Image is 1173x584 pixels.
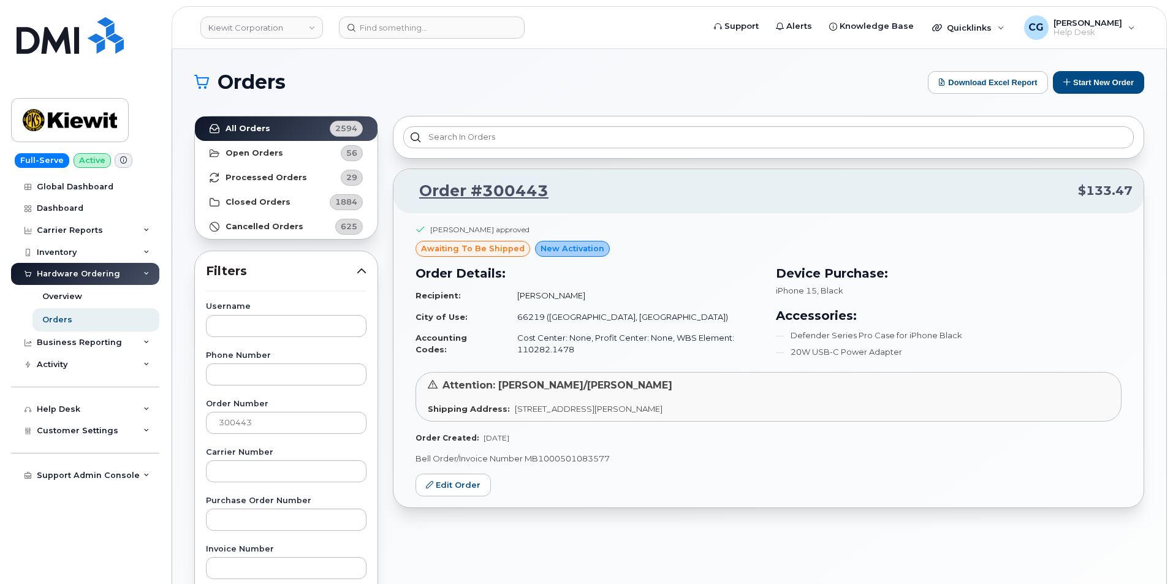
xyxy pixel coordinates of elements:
span: $133.47 [1078,182,1133,200]
strong: City of Use: [416,312,468,322]
label: Purchase Order Number [206,497,366,505]
h3: Device Purchase: [776,264,1122,283]
span: [DATE] [484,433,509,442]
td: [PERSON_NAME] [506,285,761,306]
div: [PERSON_NAME] approved [430,224,530,235]
li: Defender Series Pro Case for iPhone Black [776,330,1122,341]
span: iPhone 15 [776,286,817,295]
a: All Orders2594 [195,116,378,141]
strong: Cancelled Orders [226,222,303,232]
label: Carrier Number [206,449,366,457]
span: 56 [346,147,357,159]
a: Order #300443 [404,180,549,202]
span: 625 [341,221,357,232]
td: 66219 ([GEOGRAPHIC_DATA], [GEOGRAPHIC_DATA]) [506,306,761,328]
span: , Black [817,286,843,295]
span: Attention: [PERSON_NAME]/[PERSON_NAME] [442,379,672,391]
h3: Order Details: [416,264,761,283]
input: Search in orders [403,126,1134,148]
span: 29 [346,172,357,183]
strong: Order Created: [416,433,479,442]
iframe: Messenger Launcher [1120,531,1164,575]
a: Cancelled Orders625 [195,214,378,239]
h3: Accessories: [776,306,1122,325]
a: Open Orders56 [195,141,378,165]
span: Orders [218,73,286,91]
button: Download Excel Report [928,71,1048,94]
strong: Recipient: [416,290,461,300]
strong: Closed Orders [226,197,290,207]
strong: Processed Orders [226,173,307,183]
span: awaiting to be shipped [421,243,525,254]
a: Closed Orders1884 [195,190,378,214]
strong: All Orders [226,124,270,134]
span: 2594 [335,123,357,134]
span: 1884 [335,196,357,208]
li: 20W USB-C Power Adapter [776,346,1122,358]
label: Username [206,303,366,311]
label: Phone Number [206,352,366,360]
strong: Open Orders [226,148,283,158]
label: Invoice Number [206,545,366,553]
td: Cost Center: None, Profit Center: None, WBS Element: 110282.1478 [506,327,761,360]
span: [STREET_ADDRESS][PERSON_NAME] [515,404,662,414]
span: New Activation [541,243,604,254]
p: Bell Order/Invoice Number MB1000501083577 [416,453,1122,465]
button: Start New Order [1053,71,1144,94]
a: Edit Order [416,474,491,496]
span: Filters [206,262,357,280]
a: Processed Orders29 [195,165,378,190]
strong: Accounting Codes: [416,333,467,354]
label: Order Number [206,400,366,408]
strong: Shipping Address: [428,404,510,414]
